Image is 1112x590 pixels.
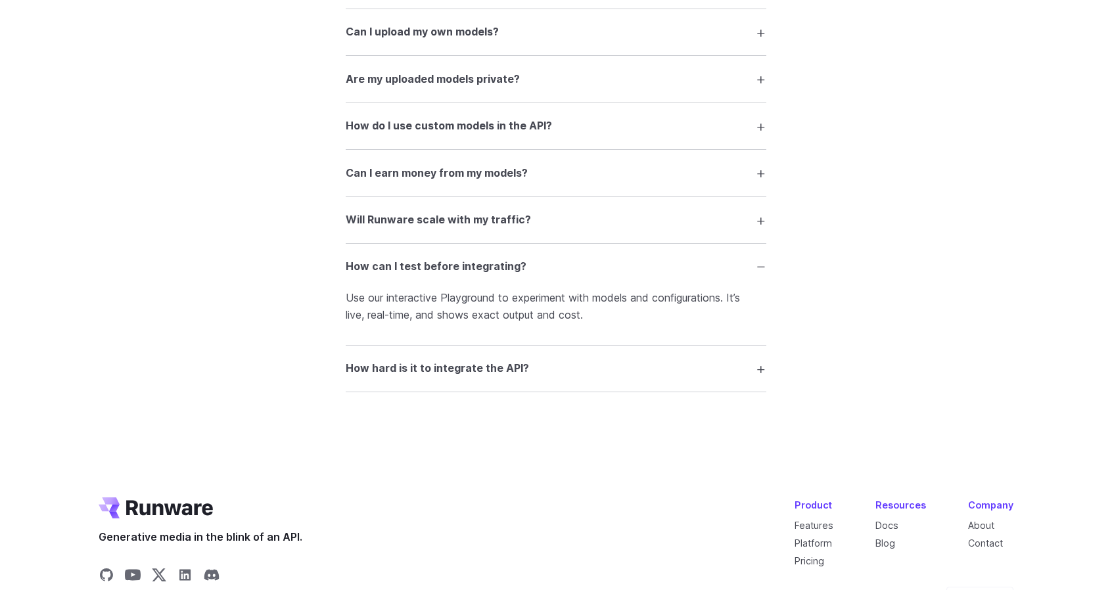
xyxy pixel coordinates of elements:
h3: Are my uploaded models private? [346,71,520,88]
a: Share on LinkedIn [177,567,193,587]
a: Share on YouTube [125,567,141,587]
a: Pricing [795,555,824,566]
a: Share on GitHub [99,567,114,587]
summary: Can I upload my own models? [346,20,766,45]
h3: How hard is it to integrate the API? [346,360,529,377]
p: Use our interactive Playground to experiment with models and configurations. It’s live, real-time... [346,290,766,323]
div: Resources [875,497,926,512]
a: About [968,520,994,531]
a: Share on X [151,567,167,587]
summary: How do I use custom models in the API? [346,114,766,139]
a: Docs [875,520,898,531]
h3: How do I use custom models in the API? [346,118,552,135]
summary: How can I test before integrating? [346,254,766,279]
a: Platform [795,537,832,549]
a: Blog [875,537,895,549]
a: Go to / [99,497,213,518]
span: Generative media in the blink of an API. [99,529,302,546]
summary: Are my uploaded models private? [346,66,766,91]
summary: Can I earn money from my models? [346,160,766,185]
div: Company [968,497,1013,512]
h3: Will Runware scale with my traffic? [346,212,531,229]
summary: How hard is it to integrate the API? [346,356,766,381]
h3: Can I earn money from my models? [346,165,528,182]
h3: Can I upload my own models? [346,24,499,41]
a: Contact [968,537,1003,549]
h3: How can I test before integrating? [346,258,526,275]
a: Share on Discord [204,567,220,587]
div: Product [795,497,833,512]
summary: Will Runware scale with my traffic? [346,208,766,233]
a: Features [795,520,833,531]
